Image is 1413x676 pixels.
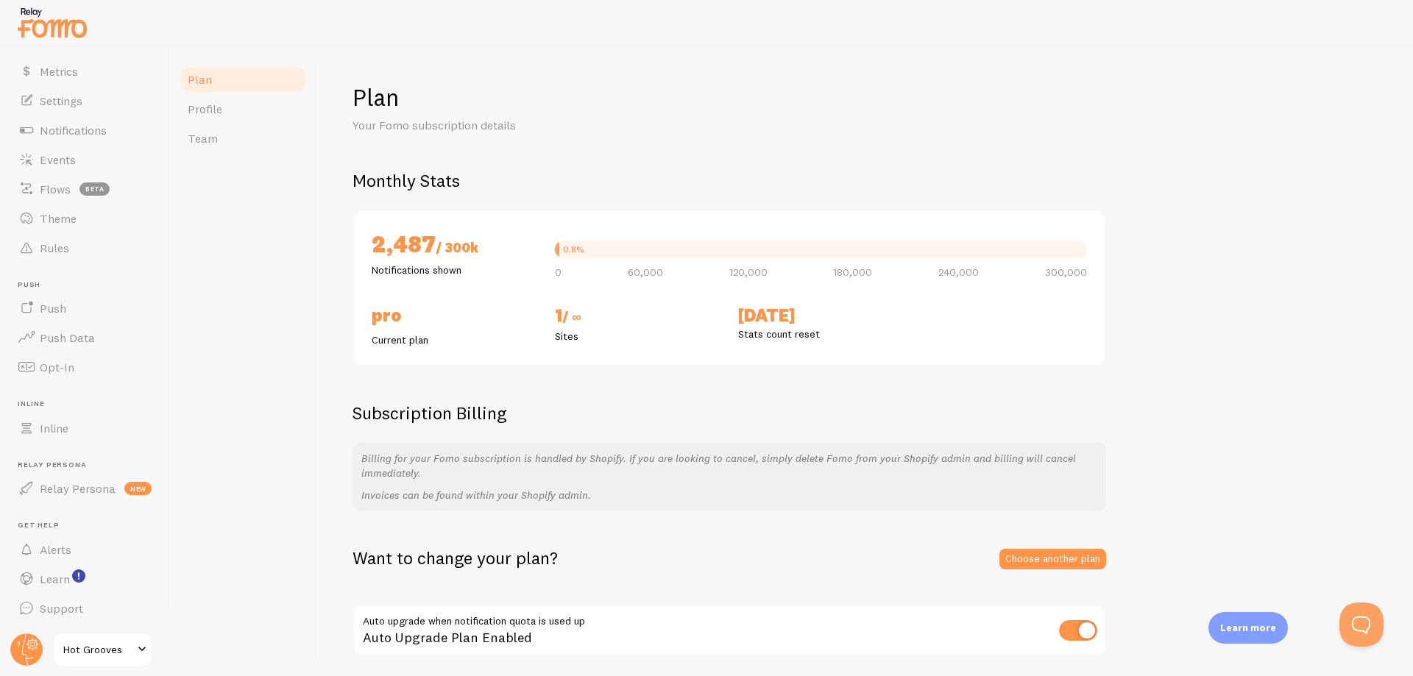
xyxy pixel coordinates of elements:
a: Push Data [9,323,160,352]
span: Get Help [18,521,160,530]
span: Plan [188,72,212,87]
h2: PRO [372,304,537,327]
span: 60,000 [628,267,663,277]
span: Notifications [40,123,107,138]
span: Metrics [40,64,78,79]
span: Push [18,280,160,290]
a: Profile [179,94,308,124]
img: fomo-relay-logo-orange.svg [15,4,89,41]
h2: [DATE] [738,304,904,327]
a: Flows beta [9,174,160,204]
a: Relay Persona new [9,474,160,503]
span: Opt-In [40,360,74,374]
h1: Plan [353,82,1378,113]
span: 180,000 [833,267,872,277]
h2: Want to change your plan? [353,547,558,569]
span: Inline [18,399,160,409]
span: Alerts [40,542,71,557]
a: Rules [9,233,160,263]
h2: Subscription Billing [353,402,1106,424]
span: beta [79,182,110,196]
a: Push [9,293,160,323]
a: Plan [179,65,308,94]
span: 300,000 [1045,267,1087,277]
span: Learn [40,572,70,586]
a: Choose another plan [999,549,1106,569]
p: Your Fomo subscription details [353,117,706,134]
a: Theme [9,204,160,233]
a: Events [9,145,160,174]
svg: <p>Watch New Feature Tutorials!</p> [72,569,85,583]
span: Profile [188,102,222,116]
span: / 300k [436,239,478,256]
span: Inline [40,421,68,435]
span: Relay Persona [40,481,116,496]
span: Hot Grooves [63,641,133,658]
p: Stats count reset [738,327,904,341]
a: Inline [9,413,160,443]
span: 120,000 [729,267,768,277]
span: Events [40,152,76,167]
span: Settings [40,93,82,108]
a: Notifications [9,115,160,145]
div: 0.8% [563,245,584,254]
h2: 1 [555,304,720,329]
a: Settings [9,86,160,115]
span: Push Data [40,330,95,345]
h2: 2,487 [372,229,537,263]
a: Opt-In [9,352,160,382]
span: 240,000 [938,267,979,277]
span: 0 [555,267,562,277]
a: Metrics [9,57,160,86]
div: Auto Upgrade Plan Enabled [353,605,1106,658]
span: Support [40,601,83,616]
div: Learn more [1208,612,1288,644]
span: new [124,482,152,495]
span: Push [40,301,66,316]
span: / ∞ [562,308,581,325]
span: Relay Persona [18,460,160,470]
span: Team [188,131,218,146]
span: Flows [40,182,71,196]
span: Theme [40,211,77,226]
span: Rules [40,241,69,255]
h2: Monthly Stats [353,169,1378,192]
p: Learn more [1220,621,1276,635]
p: Sites [555,329,720,344]
p: Current plan [372,332,537,347]
p: Invoices can be found within your Shopify admin. [361,488,1097,502]
a: Alerts [9,535,160,564]
a: Team [179,124,308,153]
a: Learn [9,564,160,594]
p: Billing for your Fomo subscription is handled by Shopify. If you are looking to cancel, simply de... [361,451,1097,480]
iframe: Help Scout Beacon - Open [1339,602,1384,647]
a: Hot Grooves [53,632,152,667]
a: Support [9,594,160,623]
p: Notifications shown [372,263,537,277]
